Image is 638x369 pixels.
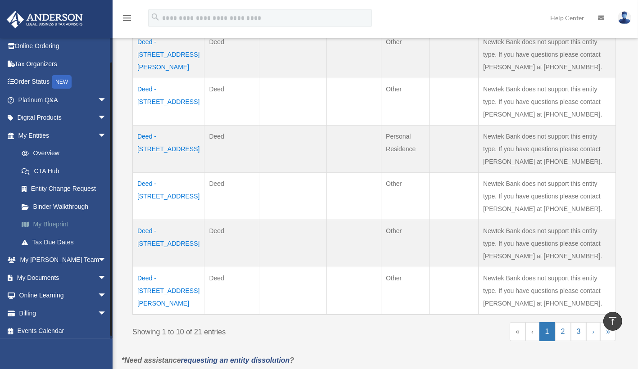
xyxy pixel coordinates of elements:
[133,78,204,125] td: Deed - [STREET_ADDRESS]
[13,144,116,162] a: Overview
[13,198,120,216] a: Binder Walkthrough
[133,172,204,220] td: Deed - [STREET_ADDRESS]
[603,312,622,331] a: vertical_align_top
[510,322,525,341] a: First
[381,267,430,315] td: Other
[204,172,259,220] td: Deed
[6,269,120,287] a: My Documentsarrow_drop_down
[98,269,116,287] span: arrow_drop_down
[133,31,204,78] td: Deed - [STREET_ADDRESS][PERSON_NAME]
[381,220,430,267] td: Other
[204,125,259,172] td: Deed
[13,216,120,234] a: My Blueprint
[98,251,116,270] span: arrow_drop_down
[6,73,120,91] a: Order StatusNEW
[204,31,259,78] td: Deed
[122,16,132,23] a: menu
[6,287,120,305] a: Online Learningarrow_drop_down
[52,75,72,89] div: NEW
[479,220,616,267] td: Newtek Bank does not support this entity type. If you have questions please contact [PERSON_NAME]...
[98,304,116,323] span: arrow_drop_down
[204,267,259,315] td: Deed
[98,287,116,305] span: arrow_drop_down
[122,356,294,364] em: *Need assistance ?
[479,125,616,172] td: Newtek Bank does not support this entity type. If you have questions please contact [PERSON_NAME]...
[133,267,204,315] td: Deed - [STREET_ADDRESS][PERSON_NAME]
[133,125,204,172] td: Deed - [STREET_ADDRESS]
[13,233,120,251] a: Tax Due Dates
[479,172,616,220] td: Newtek Bank does not support this entity type. If you have questions please contact [PERSON_NAME]...
[150,12,160,22] i: search
[204,78,259,125] td: Deed
[132,322,367,338] div: Showing 1 to 10 of 21 entries
[13,180,120,198] a: Entity Change Request
[381,78,430,125] td: Other
[181,356,290,364] a: requesting an entity dissolution
[98,91,116,109] span: arrow_drop_down
[6,126,120,144] a: My Entitiesarrow_drop_down
[539,322,555,341] a: 1
[6,304,120,322] a: Billingarrow_drop_down
[98,109,116,127] span: arrow_drop_down
[479,267,616,315] td: Newtek Bank does not support this entity type. If you have questions please contact [PERSON_NAME]...
[525,322,539,341] a: Previous
[381,172,430,220] td: Other
[6,109,120,127] a: Digital Productsarrow_drop_down
[98,126,116,145] span: arrow_drop_down
[6,251,120,269] a: My [PERSON_NAME] Teamarrow_drop_down
[6,322,120,340] a: Events Calendar
[133,220,204,267] td: Deed - [STREET_ADDRESS]
[4,11,86,28] img: Anderson Advisors Platinum Portal
[122,13,132,23] i: menu
[381,125,430,172] td: Personal Residence
[479,78,616,125] td: Newtek Bank does not support this entity type. If you have questions please contact [PERSON_NAME]...
[479,31,616,78] td: Newtek Bank does not support this entity type. If you have questions please contact [PERSON_NAME]...
[618,11,631,24] img: User Pic
[607,315,618,326] i: vertical_align_top
[13,162,120,180] a: CTA Hub
[204,220,259,267] td: Deed
[6,91,120,109] a: Platinum Q&Aarrow_drop_down
[6,55,120,73] a: Tax Organizers
[6,37,120,55] a: Online Ordering
[381,31,430,78] td: Other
